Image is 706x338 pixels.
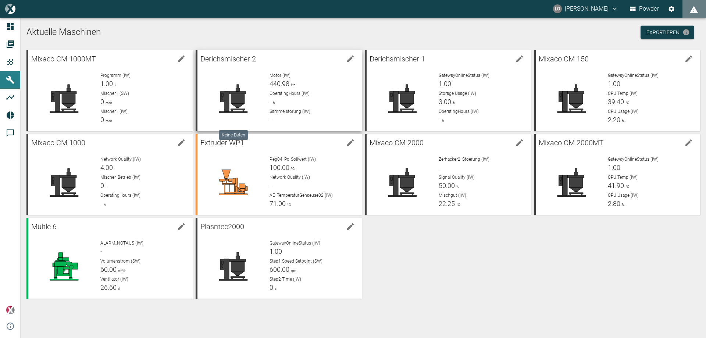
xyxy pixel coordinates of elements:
[620,203,624,207] span: %
[270,116,271,124] span: -
[174,135,189,150] button: edit machine
[200,138,244,147] span: Extruder WP1
[100,200,102,207] span: -
[365,134,531,215] a: Mixaco CM 2000edit machineZerhacker2_Stoerung (IW)-Signal Quality (IW)50.00%Mischgut (IW)22.25°C
[271,101,275,105] span: h
[439,80,451,88] span: 1.00
[608,80,620,88] span: 1.00
[439,193,466,198] span: Mischgut (IW)
[608,193,639,198] span: CPU Usage (IW)
[117,287,120,291] span: A
[641,26,694,39] a: Exportieren
[100,248,102,255] span: -
[608,91,638,96] span: CPU Temp (IW)
[624,185,630,189] span: °C
[196,134,362,215] a: Extruder WP1edit machineReg04_Pc_Sollwert (IW)100.00°CNetwork Quality (IW)-AE_TemperaturGehaeuse0...
[31,222,57,231] span: Mühle 6
[441,119,444,123] span: h
[6,306,15,314] img: Xplore Logo
[439,116,441,124] span: -
[100,193,140,198] span: OperatingHours (IW)
[608,164,620,171] span: 1.00
[100,284,117,291] span: 26.60
[289,167,295,171] span: °C
[439,200,455,207] span: 22.25
[343,219,358,234] button: edit machine
[113,83,117,87] span: #
[451,101,455,105] span: %
[100,109,128,114] span: Mischer1 (IW)
[31,138,85,147] span: Mixaco CM 1000
[439,98,451,106] span: 3.00
[681,135,696,150] button: edit machine
[273,287,277,291] span: s
[270,193,333,198] span: AE_TemperaturGehaeuse02 (IW)
[439,73,489,78] span: GatewayOnlineStatus (IW)
[100,80,113,88] span: 1.00
[219,130,248,140] div: Keine Daten
[196,50,362,131] a: Derichsmischer 2edit machineMotor (IW)440.98HzOperatingHours (IW)-hSammelstörung (IW)-
[552,2,619,15] button: l.oflynn@cws.de
[370,138,424,147] span: Mixaco CM 2000
[370,54,425,63] span: Derichsmischer 1
[196,218,362,299] a: Plasmec2000edit machineGatewayOnlineStatus (IW)1.00Step1 Speed Setpoint (SW)600.00rpmStep2 Time (...
[553,4,562,13] div: LO
[534,134,700,215] a: Mixaco CM 2000MTedit machineGatewayOnlineStatus (IW)1.00CPU Temp (IW)41.90°CCPU Usage (IW)2.80%
[100,73,131,78] span: Programm (IW)
[270,175,310,180] span: Network Quality (IW)
[270,182,271,189] span: -
[26,50,193,131] a: Mixaco CM 1000MTedit machineProgramm (IW)1.00#Mischer1 (SW)0rpmMischer1 (IW)0rpm
[620,119,624,123] span: %
[439,109,479,114] span: OperatingHours (IW)
[174,51,189,66] button: edit machine
[624,101,630,105] span: °C
[270,91,310,96] span: OperatingHours (IW)
[100,157,141,162] span: Network Quality (IW)
[608,200,620,207] span: 2.80
[270,266,289,273] span: 600.00
[270,109,310,114] span: Sammelstörung (IW)
[5,4,15,14] img: logo
[455,203,460,207] span: °C
[270,277,301,282] span: Step2 Time (IW)
[100,241,143,246] span: ALARM_NOTAUS (IW)
[455,185,459,189] span: %
[270,259,322,264] span: Step1 Speed Setpoint (SW)
[104,119,112,123] span: rpm
[200,54,256,63] span: Derichsmischer 2
[100,182,104,189] span: 0
[270,200,286,207] span: 71.00
[270,80,289,88] span: 440.98
[200,222,244,231] span: Plasmec2000
[26,134,193,215] a: Mixaco CM 1000edit machineNetwork Quality (IW)4.00Mischer_Betrieb (IW)0-OperatingHours (IW)-h
[117,268,126,273] span: m³/h
[100,266,117,273] span: 60.00
[270,248,282,255] span: 1.00
[439,182,455,189] span: 50.00
[100,277,128,282] span: Ventilator (IW)
[289,83,295,87] span: Hz
[102,203,106,207] span: h
[26,26,700,38] h1: Aktuelle Maschinen
[608,98,624,106] span: 39.40
[365,50,531,131] a: Derichsmischer 1edit machineGatewayOnlineStatus (IW)1.00Storage Usage (IW)3.00%OperatingHours (IW)-h
[270,284,273,291] span: 0
[104,101,112,105] span: rpm
[682,29,690,36] svg: Jetzt mit HF Export
[104,185,107,189] span: -
[439,164,441,171] span: -
[608,157,659,162] span: GatewayOnlineStatus (IW)
[31,54,96,63] span: Mixaco CM 1000MT
[628,2,660,15] button: Powder
[270,73,290,78] span: Motor (IW)
[681,51,696,66] button: edit machine
[270,164,289,171] span: 100.00
[289,268,297,273] span: rpm
[608,116,620,124] span: 2.20
[270,241,320,246] span: GatewayOnlineStatus (IW)
[270,98,271,106] span: -
[100,259,140,264] span: Volumenstrom (SW)
[539,54,589,63] span: Mixaco CM 150
[100,175,140,180] span: Mischer_Betrieb (IW)
[608,109,639,114] span: CPU Usage (IW)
